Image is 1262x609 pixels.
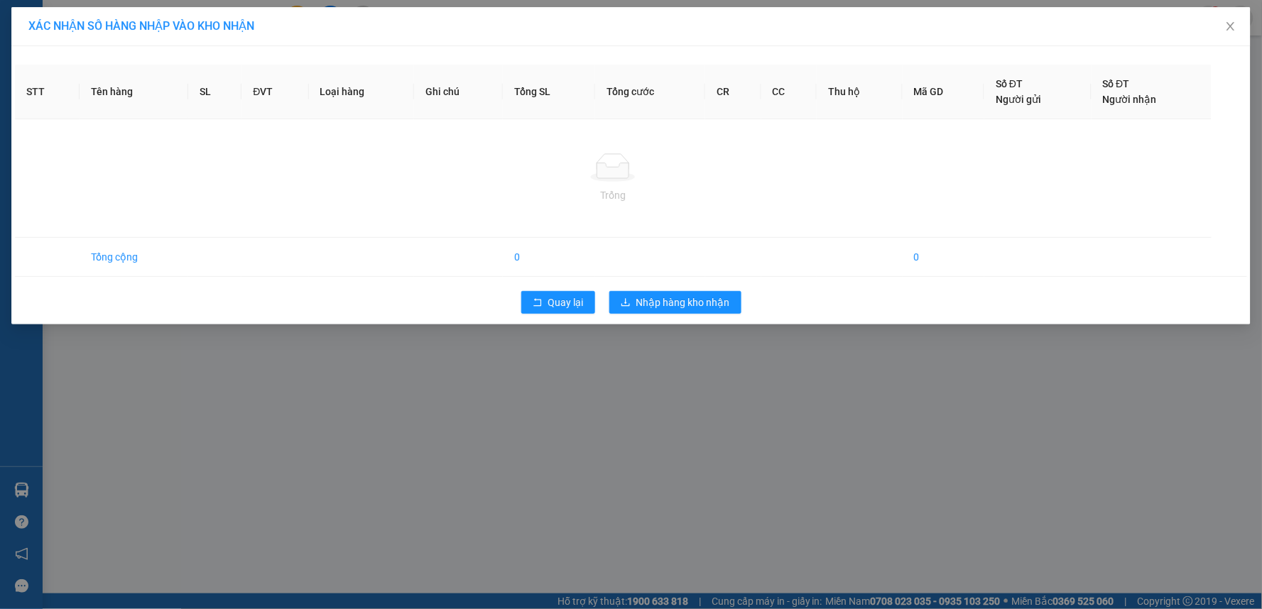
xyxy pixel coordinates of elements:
th: Mã GD [903,65,985,119]
button: downloadNhập hàng kho nhận [609,291,741,314]
span: Người gửi [996,94,1041,105]
span: XÁC NHẬN SỐ HÀNG NHẬP VÀO KHO NHẬN [28,19,254,33]
th: ĐVT [241,65,308,119]
button: rollbackQuay lại [521,291,595,314]
div: Trống [26,187,1200,203]
th: SL [188,65,241,119]
th: Ghi chú [414,65,503,119]
td: 0 [903,238,985,277]
th: CC [761,65,817,119]
button: Close [1211,7,1251,47]
th: Tổng SL [503,65,595,119]
span: Số ĐT [1103,78,1130,89]
span: download [621,297,631,309]
th: Tên hàng [80,65,188,119]
th: Thu hộ [817,65,903,119]
span: Người nhận [1103,94,1157,105]
th: STT [15,65,80,119]
td: Tổng cộng [80,238,188,277]
span: Quay lại [548,295,584,310]
span: rollback [533,297,543,309]
td: 0 [503,238,595,277]
span: close [1225,21,1236,32]
th: CR [705,65,761,119]
th: Loại hàng [309,65,415,119]
span: Nhập hàng kho nhận [636,295,730,310]
th: Tổng cước [595,65,705,119]
span: Số ĐT [996,78,1023,89]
